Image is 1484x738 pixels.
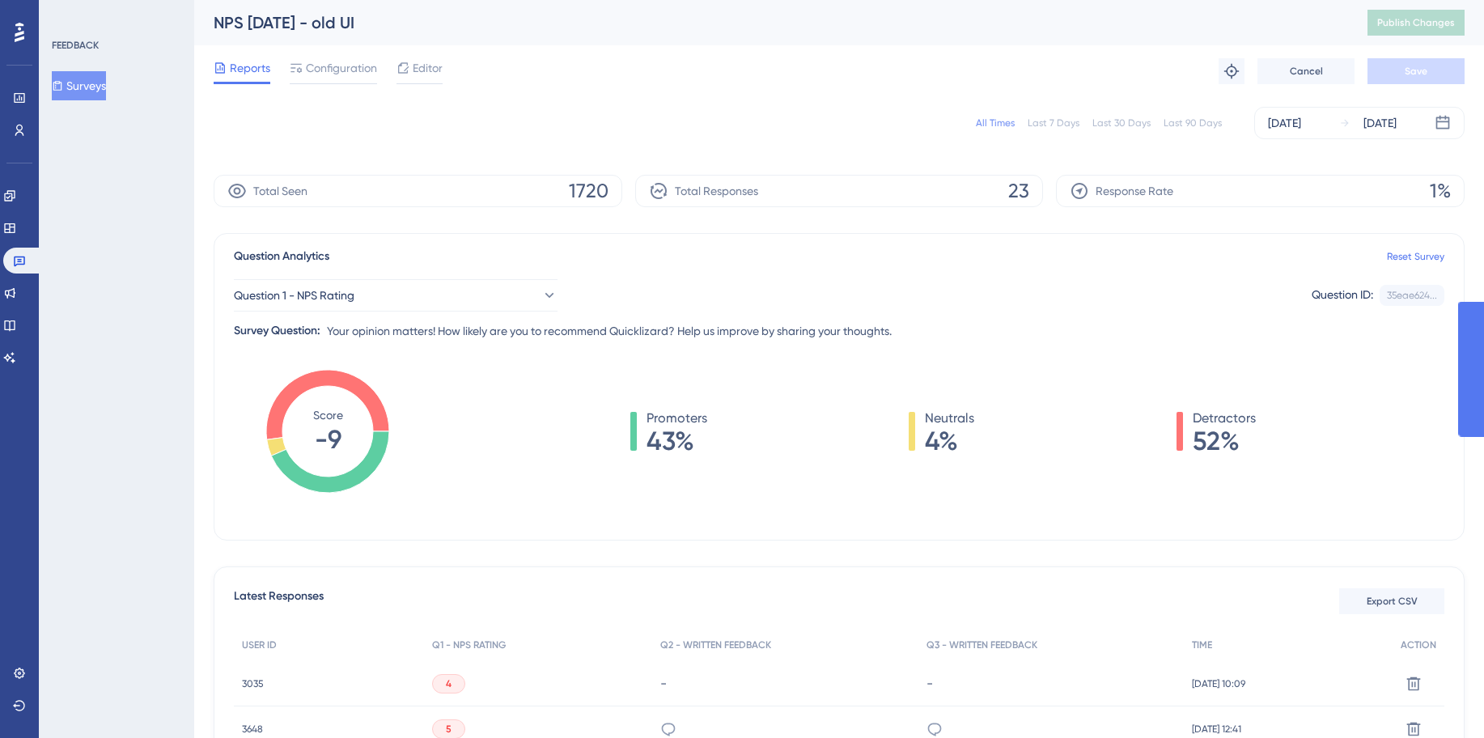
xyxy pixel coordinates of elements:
span: Q1 - NPS RATING [432,638,506,651]
div: FEEDBACK [52,39,99,52]
span: Publish Changes [1377,16,1455,29]
div: Survey Question: [234,321,320,341]
span: 1% [1430,178,1451,204]
span: 3648 [242,723,263,736]
button: Surveys [52,71,106,100]
span: Neutrals [925,409,974,428]
span: Editor [413,58,443,78]
span: 52% [1193,428,1256,454]
div: [DATE] [1268,113,1301,133]
span: 5 [446,723,452,736]
button: Export CSV [1339,588,1444,614]
span: 4% [925,428,974,454]
span: 1720 [569,178,608,204]
div: - [660,676,910,691]
tspan: Score [313,409,343,422]
button: Question 1 - NPS Rating [234,279,558,312]
span: 23 [1008,178,1029,204]
button: Cancel [1257,58,1355,84]
span: [DATE] 12:41 [1192,723,1241,736]
span: Save [1405,65,1427,78]
span: 43% [647,428,707,454]
span: Total Responses [675,181,758,201]
span: Promoters [647,409,707,428]
div: [DATE] [1363,113,1397,133]
span: USER ID [242,638,277,651]
button: Save [1367,58,1465,84]
span: Cancel [1290,65,1323,78]
iframe: UserGuiding AI Assistant Launcher [1416,674,1465,723]
span: Q3 - WRITTEN FEEDBACK [926,638,1037,651]
a: Reset Survey [1387,250,1444,263]
span: Response Rate [1096,181,1173,201]
span: Reports [230,58,270,78]
span: Question Analytics [234,247,329,266]
span: Configuration [306,58,377,78]
span: [DATE] 10:09 [1192,677,1245,690]
span: Total Seen [253,181,307,201]
span: 3035 [242,677,264,690]
span: Export CSV [1367,595,1418,608]
div: Last 90 Days [1164,117,1222,129]
span: Detractors [1193,409,1256,428]
tspan: -9 [315,424,341,455]
span: 4 [446,677,452,690]
div: Last 30 Days [1092,117,1151,129]
span: Latest Responses [234,587,324,616]
div: NPS [DATE] - old UI [214,11,1327,34]
span: ACTION [1401,638,1436,651]
div: Last 7 Days [1028,117,1079,129]
span: Q2 - WRITTEN FEEDBACK [660,638,771,651]
div: 35eae624... [1387,289,1437,302]
div: Question ID: [1312,285,1373,306]
button: Publish Changes [1367,10,1465,36]
span: Your opinion matters! How likely are you to recommend Quicklizard? Help us improve by sharing you... [327,321,892,341]
span: TIME [1192,638,1212,651]
div: - [926,676,1177,691]
div: All Times [976,117,1015,129]
span: Question 1 - NPS Rating [234,286,354,305]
